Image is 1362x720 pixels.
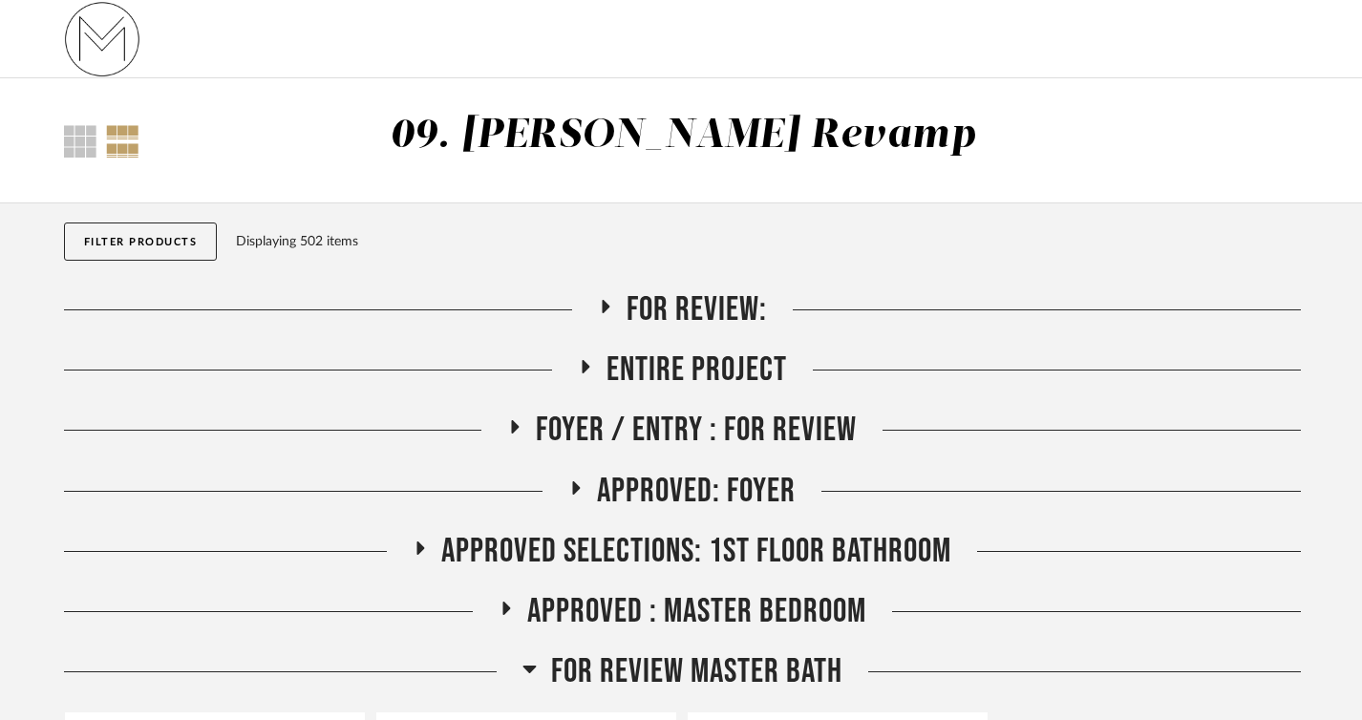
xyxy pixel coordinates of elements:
span: Approved: Foyer [597,471,796,512]
span: Approved Selections: 1st Floor Bathroom [441,531,951,572]
span: FOR REVIEW Master Bath [551,651,842,692]
span: APPROVED : Master Bedroom [527,591,866,632]
div: 09. [PERSON_NAME] Revamp [389,116,975,156]
span: For Review: [627,289,767,330]
div: Displaying 502 items [236,231,1291,252]
button: Filter Products [64,222,218,261]
img: 731fa33b-e84c-4a12-b278-4e852f0fb334.png [64,1,140,77]
span: Foyer / Entry : For Review [536,410,857,451]
span: Entire Project [607,349,787,391]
